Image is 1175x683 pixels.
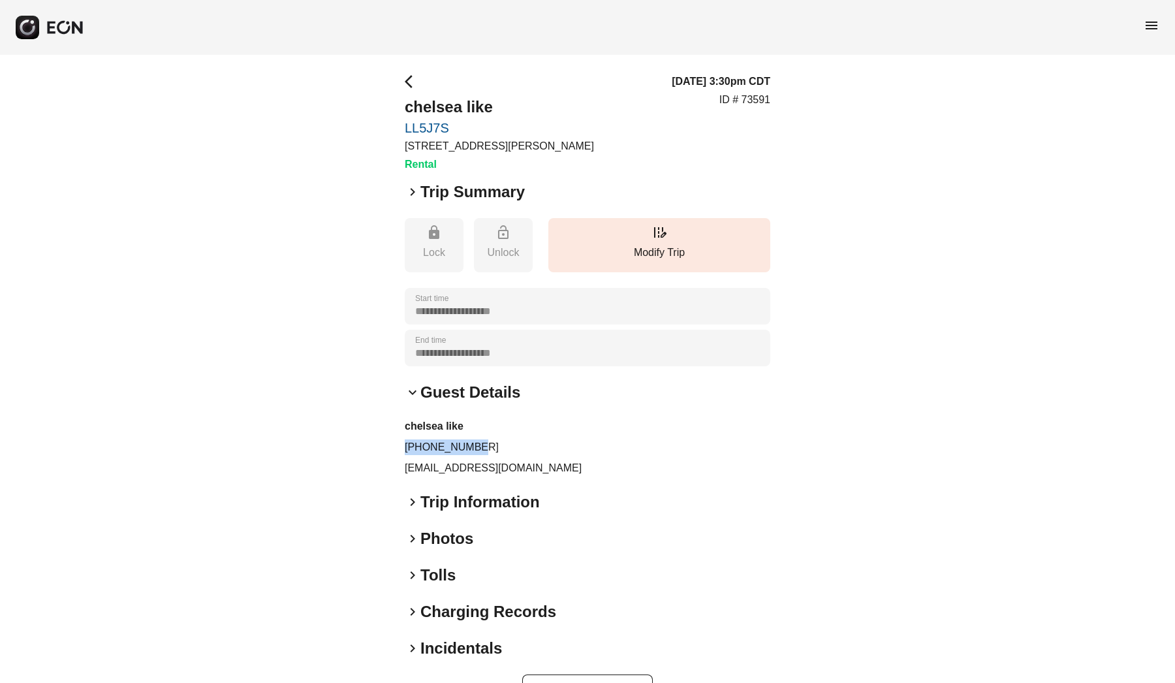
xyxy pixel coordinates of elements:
[555,245,764,261] p: Modify Trip
[405,439,770,455] p: [PHONE_NUMBER]
[420,182,525,202] h2: Trip Summary
[405,157,594,172] h3: Rental
[405,385,420,400] span: keyboard_arrow_down
[405,604,420,620] span: keyboard_arrow_right
[405,138,594,154] p: [STREET_ADDRESS][PERSON_NAME]
[405,641,420,656] span: keyboard_arrow_right
[420,601,556,622] h2: Charging Records
[405,419,770,434] h3: chelsea like
[405,531,420,547] span: keyboard_arrow_right
[405,184,420,200] span: keyboard_arrow_right
[405,567,420,583] span: keyboard_arrow_right
[405,460,770,476] p: [EMAIL_ADDRESS][DOMAIN_NAME]
[405,74,420,89] span: arrow_back_ios
[548,218,770,272] button: Modify Trip
[420,565,456,586] h2: Tolls
[1144,18,1159,33] span: menu
[405,120,594,136] a: LL5J7S
[405,97,594,118] h2: chelsea like
[719,92,770,108] p: ID # 73591
[420,638,502,659] h2: Incidentals
[672,74,770,89] h3: [DATE] 3:30pm CDT
[651,225,667,240] span: edit_road
[405,494,420,510] span: keyboard_arrow_right
[420,528,473,549] h2: Photos
[420,382,520,403] h2: Guest Details
[420,492,540,513] h2: Trip Information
